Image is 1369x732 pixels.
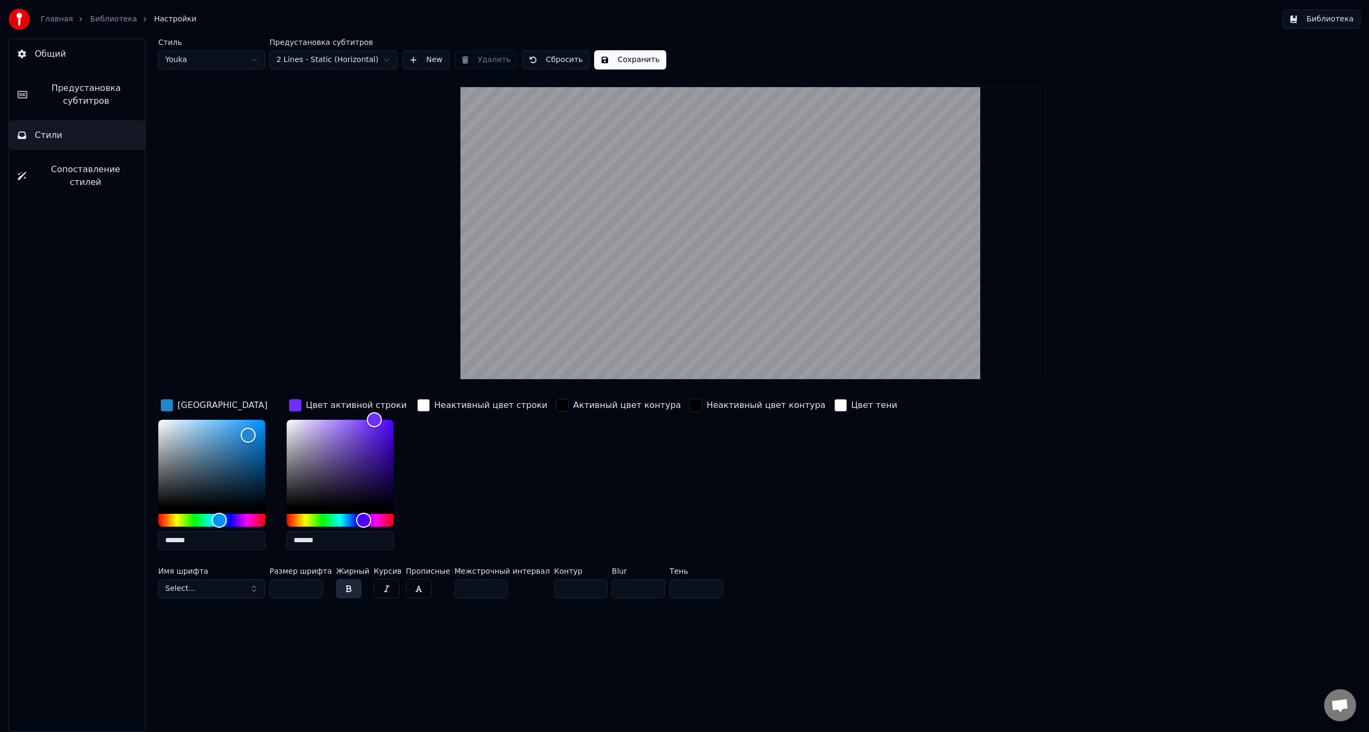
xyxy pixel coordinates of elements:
button: Активный цвет контура [554,397,683,414]
a: Открытый чат [1324,689,1356,721]
span: Предустановка субтитров [36,82,136,107]
label: Blur [612,567,665,575]
button: Библиотека [1282,10,1360,29]
label: Курсив [374,567,402,575]
label: Размер шрифта [270,567,332,575]
button: Неактивный цвет строки [415,397,550,414]
span: Стили [35,129,63,142]
label: Жирный [336,567,369,575]
button: Сопоставление стилей [9,155,145,197]
div: Hue [287,514,394,527]
div: [GEOGRAPHIC_DATA] [178,399,267,412]
label: Тень [670,567,723,575]
span: Сопоставление стилей [35,163,136,189]
button: Сохранить [594,50,666,70]
label: Имя шрифта [158,567,265,575]
div: Color [158,420,265,507]
button: [GEOGRAPHIC_DATA] [158,397,270,414]
div: Цвет тени [851,399,897,412]
nav: breadcrumb [41,14,196,25]
button: Select... [158,579,265,598]
div: Цвет активной строки [306,399,407,412]
button: Цвет активной строки [287,397,409,414]
span: Настройки [154,14,196,25]
button: Неактивный цвет контура [687,397,827,414]
a: Главная [41,14,73,25]
label: Контур [554,567,607,575]
button: Сбросить [522,50,590,70]
div: Активный цвет контура [573,399,681,412]
a: Библиотека [90,14,137,25]
div: Color [287,420,394,507]
button: Предустановка субтитров [9,73,145,116]
button: New [402,50,450,70]
span: Общий [35,48,66,60]
label: Стиль [158,38,265,46]
label: Межстрочный интервал [455,567,550,575]
button: Цвет тени [832,397,899,414]
label: Прописные [406,567,450,575]
label: Предустановка субтитров [270,38,398,46]
div: Неактивный цвет строки [434,399,548,412]
img: youka [9,9,30,30]
button: Общий [9,39,145,69]
div: Неактивный цвет контура [706,399,825,412]
div: Hue [158,514,265,527]
button: Стили [9,120,145,150]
